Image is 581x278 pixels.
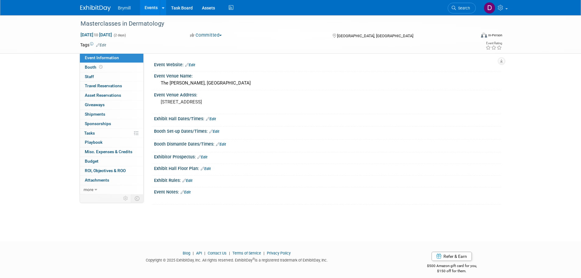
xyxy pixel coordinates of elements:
[154,127,501,135] div: Booth Set-up Dates/Times:
[154,187,501,195] div: Event Notes:
[120,194,131,202] td: Personalize Event Tab Strip
[80,176,143,185] a: Attachments
[183,251,190,255] a: Blog
[253,257,255,261] sup: ®
[84,131,95,135] span: Tasks
[432,252,472,261] a: Refer & Earn
[80,63,143,72] a: Booth
[486,42,502,45] div: Event Rating
[267,251,291,255] a: Privacy Policy
[80,91,143,100] a: Asset Reservations
[113,33,126,37] span: (2 days)
[85,74,94,79] span: Staff
[201,167,211,171] a: Edit
[80,138,143,147] a: Playbook
[80,185,143,194] a: more
[80,129,143,138] a: Tasks
[232,251,261,255] a: Terms of Service
[216,142,226,146] a: Edit
[481,33,487,38] img: Format-Inperson.png
[85,168,126,173] span: ROI, Objectives & ROO
[85,102,105,107] span: Giveaways
[440,32,503,41] div: Event Format
[159,78,497,88] div: The [PERSON_NAME], [GEOGRAPHIC_DATA]
[85,65,104,70] span: Booth
[80,100,143,110] a: Giveaways
[448,3,476,13] a: Search
[154,164,501,172] div: Exhibit Hall Floor Plan:
[80,42,106,48] td: Tags
[161,99,292,105] pre: [STREET_ADDRESS]
[85,55,119,60] span: Event Information
[228,251,231,255] span: |
[85,121,111,126] span: Sponsorships
[488,33,502,38] div: In-Person
[191,251,195,255] span: |
[154,114,501,122] div: Exhibit Hall Dates/Times:
[80,72,143,81] a: Staff
[80,157,143,166] a: Budget
[85,149,132,154] span: Misc. Expenses & Credits
[80,147,143,157] a: Misc. Expenses & Credits
[196,251,202,255] a: API
[78,18,467,29] div: Masterclasses in Dermatology
[182,179,192,183] a: Edit
[203,251,207,255] span: |
[181,190,191,194] a: Edit
[131,194,143,202] td: Toggle Event Tabs
[96,43,106,47] a: Edit
[206,117,216,121] a: Edit
[93,32,99,37] span: to
[80,256,394,263] div: Copyright © 2025 ExhibitDay, Inc. All rights reserved. ExhibitDay is a registered trademark of Ex...
[403,259,501,273] div: $500 Amazon gift card for you,
[98,65,104,69] span: Booth not reserved yet
[484,2,495,14] img: Delaney Bryne
[337,34,413,38] span: [GEOGRAPHIC_DATA], [GEOGRAPHIC_DATA]
[208,251,227,255] a: Contact Us
[80,110,143,119] a: Shipments
[154,176,501,184] div: Exhibit Rules:
[185,63,195,67] a: Edit
[80,81,143,91] a: Travel Reservations
[154,71,501,79] div: Event Venue Name:
[85,178,109,182] span: Attachments
[197,155,207,159] a: Edit
[80,5,111,11] img: ExhibitDay
[85,112,105,117] span: Shipments
[209,129,219,134] a: Edit
[188,32,224,38] button: Committed
[85,140,102,145] span: Playbook
[80,166,143,175] a: ROI, Objectives & ROO
[80,53,143,63] a: Event Information
[85,83,122,88] span: Travel Reservations
[85,93,121,98] span: Asset Reservations
[85,159,99,164] span: Budget
[154,139,501,147] div: Booth Dismantle Dates/Times:
[118,5,131,10] span: Brymill
[403,269,501,274] div: $150 off for them.
[80,119,143,128] a: Sponsorships
[80,32,112,38] span: [DATE] [DATE]
[154,152,501,160] div: Exhibitor Prospectus:
[84,187,93,192] span: more
[154,90,501,98] div: Event Venue Address:
[456,6,470,10] span: Search
[154,60,501,68] div: Event Website:
[262,251,266,255] span: |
